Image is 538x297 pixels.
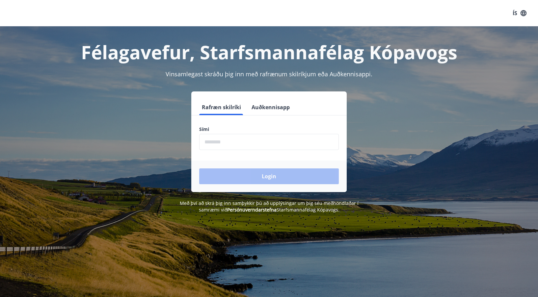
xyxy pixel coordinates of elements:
a: Persónuverndarstefna [227,207,277,213]
button: Rafræn skilríki [199,99,244,115]
label: Sími [199,126,339,133]
span: Með því að skrá þig inn samþykkir þú að upplýsingar um þig séu meðhöndlaðar í samræmi við Starfsm... [180,200,359,213]
button: ÍS [509,7,530,19]
button: Auðkennisapp [249,99,292,115]
span: Vinsamlegast skráðu þig inn með rafrænum skilríkjum eða Auðkennisappi. [166,70,372,78]
h1: Félagavefur, Starfsmannafélag Kópavogs [40,39,498,64]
